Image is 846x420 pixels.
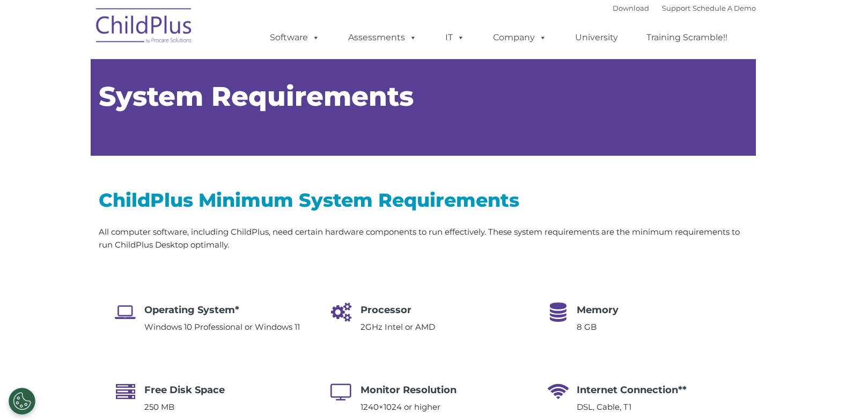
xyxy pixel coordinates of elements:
[693,4,756,12] a: Schedule A Demo
[91,1,198,54] img: ChildPlus by Procare Solutions
[361,322,435,332] span: 2GHz Intel or AMD
[613,4,649,12] a: Download
[577,322,597,332] span: 8 GB
[9,388,35,415] button: Cookies Settings
[144,402,174,412] span: 250 MB
[662,4,690,12] a: Support
[99,188,748,212] h2: ChildPlus Minimum System Requirements
[577,304,619,316] span: Memory
[613,4,756,12] font: |
[361,402,440,412] span: 1240×1024 or higher
[482,27,557,48] a: Company
[144,302,300,317] h4: Operating System*
[435,27,475,48] a: IT
[99,80,414,113] span: System Requirements
[361,384,457,396] span: Monitor Resolution
[337,27,428,48] a: Assessments
[636,27,738,48] a: Training Scramble!!
[144,321,300,334] p: Windows 10 Professional or Windows 11
[259,27,330,48] a: Software
[577,402,631,412] span: DSL, Cable, T1
[577,384,687,396] span: Internet Connection**
[99,226,748,251] p: All computer software, including ChildPlus, need certain hardware components to run effectively. ...
[361,304,411,316] span: Processor
[564,27,629,48] a: University
[144,384,225,396] span: Free Disk Space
